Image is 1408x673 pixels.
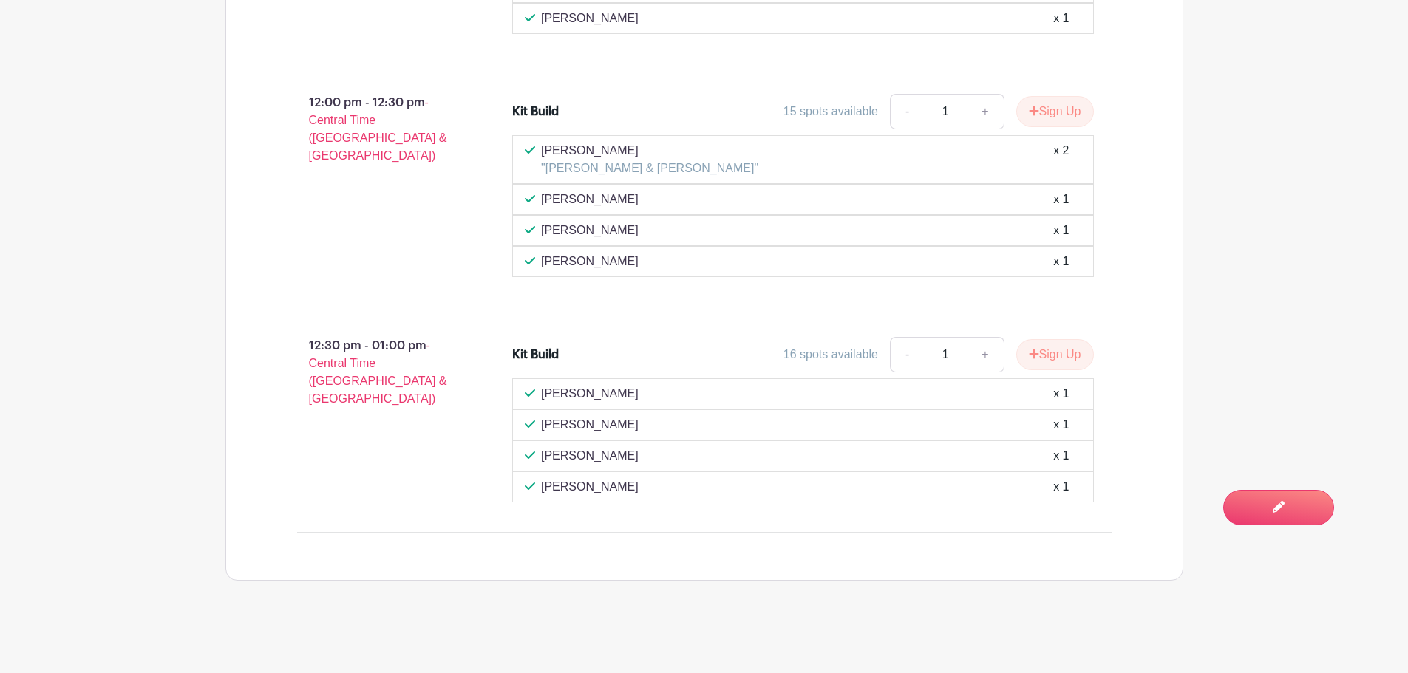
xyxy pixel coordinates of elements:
p: [PERSON_NAME] [541,416,639,434]
div: x 1 [1053,191,1069,208]
p: [PERSON_NAME] [541,253,639,270]
p: [PERSON_NAME] [541,222,639,239]
div: x 1 [1053,10,1069,27]
div: x 1 [1053,416,1069,434]
span: - Central Time ([GEOGRAPHIC_DATA] & [GEOGRAPHIC_DATA]) [309,339,447,405]
a: - [890,337,924,372]
div: Kit Build [512,346,559,363]
button: Sign Up [1016,96,1094,127]
span: - Central Time ([GEOGRAPHIC_DATA] & [GEOGRAPHIC_DATA]) [309,96,447,162]
div: x 1 [1053,385,1069,403]
p: 12:00 pm - 12:30 pm [273,88,489,171]
div: x 1 [1053,253,1069,270]
p: [PERSON_NAME] [541,478,639,496]
div: x 1 [1053,447,1069,465]
p: [PERSON_NAME] [541,10,639,27]
div: x 1 [1053,222,1069,239]
p: [PERSON_NAME] [541,142,758,160]
div: Kit Build [512,103,559,120]
a: + [967,337,1004,372]
p: [PERSON_NAME] [541,191,639,208]
div: x 1 [1053,478,1069,496]
div: 16 spots available [783,346,878,363]
div: 15 spots available [783,103,878,120]
p: 12:30 pm - 01:00 pm [273,331,489,414]
button: Sign Up [1016,339,1094,370]
a: + [967,94,1004,129]
p: "[PERSON_NAME] & [PERSON_NAME]" [541,160,758,177]
p: [PERSON_NAME] [541,447,639,465]
a: - [890,94,924,129]
p: [PERSON_NAME] [541,385,639,403]
div: x 2 [1053,142,1069,177]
